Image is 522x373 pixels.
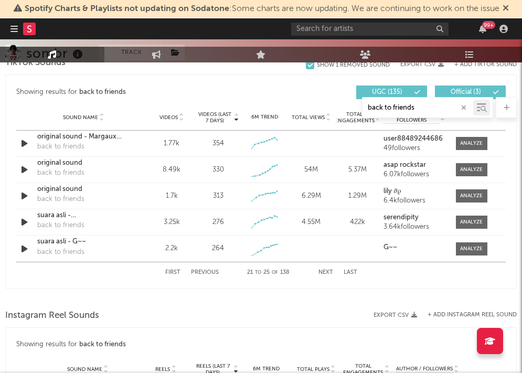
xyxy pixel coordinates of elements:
[383,223,445,231] div: 3.64k followers
[255,270,261,275] span: to
[482,21,495,29] div: 99 +
[417,312,517,318] div: + Add Instagram Reel Sound
[37,194,84,205] div: back to friends
[291,23,449,36] input: Search for artists
[16,338,506,351] div: Showing results for
[212,165,224,175] div: 330
[155,366,170,372] span: Reels
[99,45,164,60] button: Track
[151,191,193,201] div: 1.7k
[479,25,486,33] button: 99+
[37,142,84,152] div: back to friends
[337,191,378,201] div: 1.29M
[383,135,443,142] strong: user88489244686
[435,86,506,99] button: Official(3)
[318,270,333,275] button: Next
[383,171,445,178] div: 6.07k followers
[37,158,130,168] a: original sound
[396,366,453,372] span: Author / Followers
[79,338,126,351] div: back to friends
[37,168,84,178] div: back to friends
[383,145,445,152] div: 49 followers
[243,365,288,373] div: 6M Trend
[79,86,126,99] div: back to friends
[5,310,99,322] span: Instagram Reel Sounds
[383,188,401,195] strong: lily 𝜗𝜚
[356,86,427,99] button: UGC(135)
[240,267,297,279] div: 21 25 138
[272,270,278,275] span: of
[151,138,193,149] div: 1.77k
[212,217,224,228] div: 276
[383,244,397,251] strong: G~~
[363,89,411,95] span: UGC ( 135 )
[428,312,517,318] button: + Add Instagram Reel Sound
[37,210,130,221] a: suara asli - 3harshwordsinmyhead
[151,243,193,254] div: 2.2k
[363,104,473,112] input: Search by song name or URL
[26,45,86,62] div: sombr
[291,191,332,201] div: 6.29M
[374,312,417,318] button: Export CSV
[344,270,357,275] button: Last
[291,217,332,228] div: 4.55M
[400,61,444,68] button: Export CSV
[317,62,390,69] div: Show 1 Removed Sound
[37,237,130,247] a: suara asli - G~~
[191,270,219,275] button: Previous
[383,244,445,251] a: G~~
[37,184,130,195] a: original sound
[25,5,499,13] span: : Some charts are now updating. We are continuing to work on the issue
[151,165,193,175] div: 8.49k
[5,57,66,69] span: TikTok Sounds
[37,247,84,258] div: back to friends
[383,197,445,205] div: 6.4k followers
[212,243,224,254] div: 264
[37,220,84,231] div: back to friends
[212,138,224,149] div: 354
[151,217,193,228] div: 3.25k
[337,217,378,228] div: 422k
[16,86,261,99] div: Showing results for
[444,62,517,68] button: + Add TikTok Sound
[337,165,378,175] div: 5.37M
[383,135,445,143] a: user88489244686
[37,132,130,142] a: original sound - Margaux Aplaya
[291,165,332,175] div: 54M
[442,89,490,95] span: Official ( 3 )
[454,62,517,68] button: + Add TikTok Sound
[383,214,419,221] strong: serendipity
[67,366,102,372] span: Sound Name
[213,191,223,201] div: 313
[165,270,180,275] button: First
[297,366,329,372] span: Total Plays
[383,162,426,168] strong: asap rockstar
[383,188,445,195] a: lily 𝜗𝜚
[383,162,445,169] a: asap rockstar
[503,5,509,13] span: Dismiss
[383,214,445,221] a: serendipity
[25,5,229,13] span: Spotify Charts & Playlists not updating on Sodatone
